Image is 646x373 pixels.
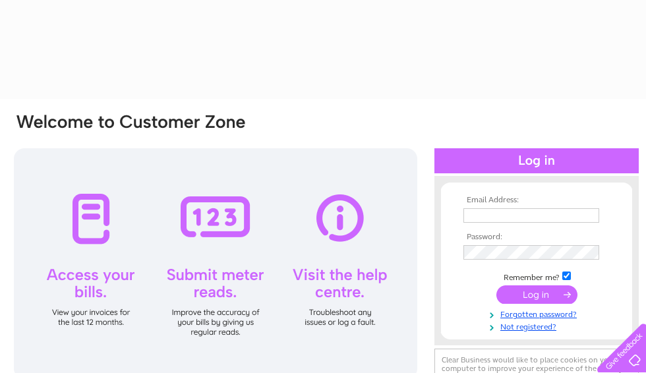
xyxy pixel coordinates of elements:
td: Remember me? [460,270,613,283]
th: Email Address: [460,196,613,205]
a: Forgotten password? [463,307,613,320]
a: Not registered? [463,320,613,332]
input: Submit [496,285,577,304]
th: Password: [460,233,613,242]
